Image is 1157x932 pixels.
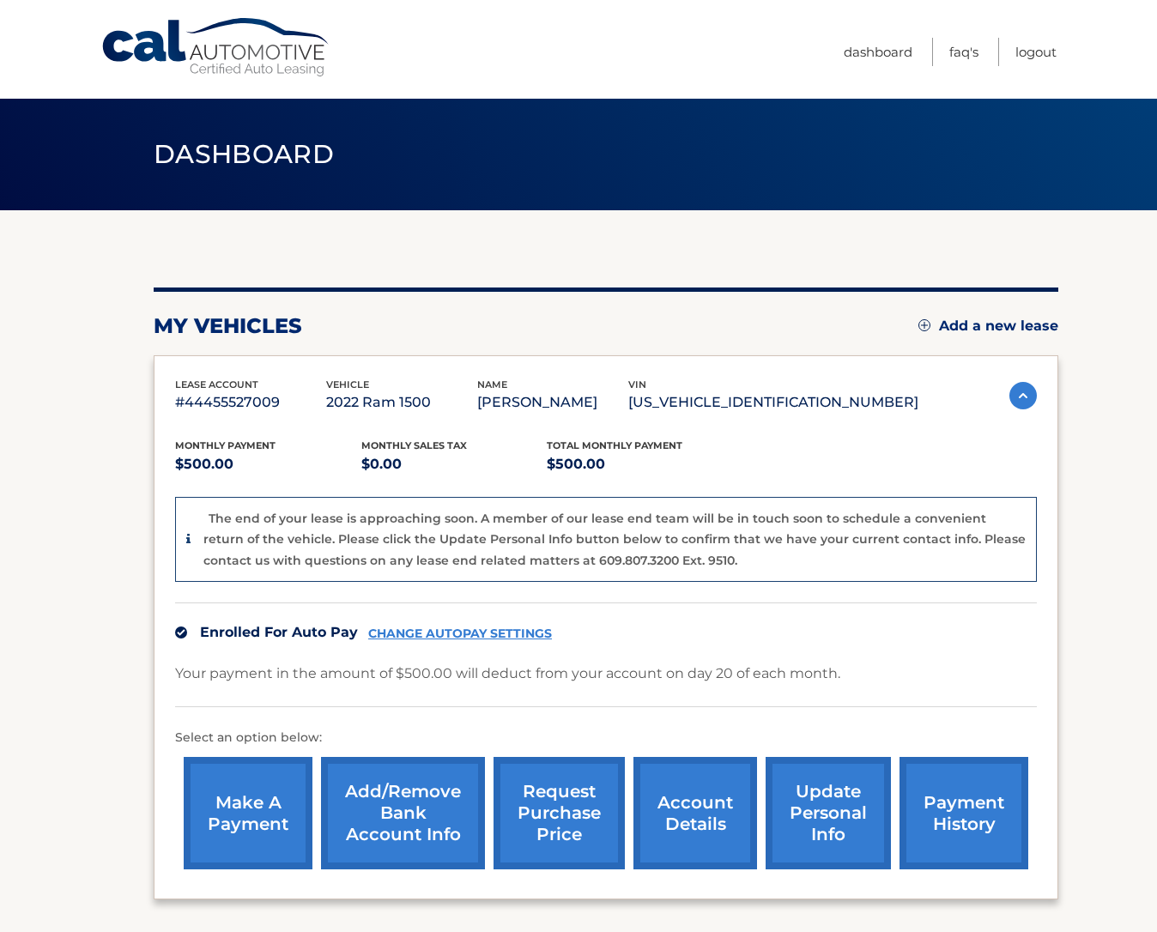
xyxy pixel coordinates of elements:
[326,390,477,415] p: 2022 Ram 1500
[477,390,628,415] p: [PERSON_NAME]
[361,439,467,451] span: Monthly sales Tax
[633,757,757,869] a: account details
[361,452,548,476] p: $0.00
[547,452,733,476] p: $500.00
[200,624,358,640] span: Enrolled For Auto Pay
[326,378,369,390] span: vehicle
[100,17,332,78] a: Cal Automotive
[175,662,840,686] p: Your payment in the amount of $500.00 will deduct from your account on day 20 of each month.
[766,757,891,869] a: update personal info
[175,390,326,415] p: #44455527009
[175,626,187,638] img: check.svg
[949,38,978,66] a: FAQ's
[1009,382,1037,409] img: accordion-active.svg
[154,138,334,170] span: Dashboard
[154,313,302,339] h2: my vehicles
[547,439,682,451] span: Total Monthly Payment
[368,626,552,641] a: CHANGE AUTOPAY SETTINGS
[844,38,912,66] a: Dashboard
[175,439,276,451] span: Monthly Payment
[175,728,1037,748] p: Select an option below:
[918,319,930,331] img: add.svg
[494,757,625,869] a: request purchase price
[175,378,258,390] span: lease account
[1015,38,1057,66] a: Logout
[628,378,646,390] span: vin
[203,511,1026,568] p: The end of your lease is approaching soon. A member of our lease end team will be in touch soon t...
[900,757,1028,869] a: payment history
[175,452,361,476] p: $500.00
[628,390,918,415] p: [US_VEHICLE_IDENTIFICATION_NUMBER]
[477,378,507,390] span: name
[184,757,312,869] a: make a payment
[321,757,485,869] a: Add/Remove bank account info
[918,318,1058,335] a: Add a new lease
